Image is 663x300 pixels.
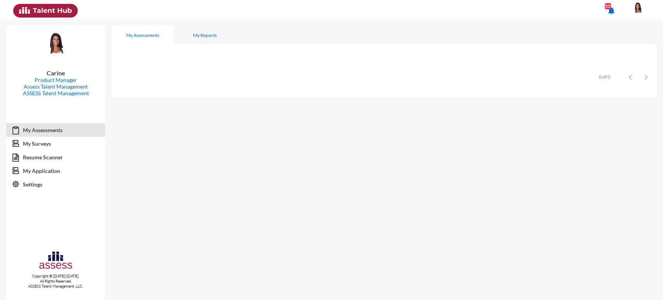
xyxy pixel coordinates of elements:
[6,274,105,289] p: Copyright © [DATE]-[DATE]. All Rights Reserved. ASSESS Talent Management, LLC.
[623,69,638,85] button: Previous page
[638,69,654,85] button: Next page
[193,32,217,38] div: My Reports
[605,3,611,9] div: 525
[12,90,99,96] p: ASSESS Talent Management
[12,77,99,83] p: Product Manager
[6,123,105,137] a: My Assessments
[12,83,99,90] p: Assess Talent Management
[6,164,105,178] a: My Application
[12,69,99,77] p: Carine
[599,74,610,80] div: 0 of 0
[607,6,616,15] mat-icon: notifications
[40,32,71,55] img: b63dac60-c124-11ea-b896-7f3761cfa582_Carine.PNG
[6,178,105,192] a: Settings
[126,32,159,38] div: My Assessments
[6,137,105,151] a: My Surveys
[38,250,73,272] img: assesscompany-logo.png
[6,150,105,164] a: Resume Scanner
